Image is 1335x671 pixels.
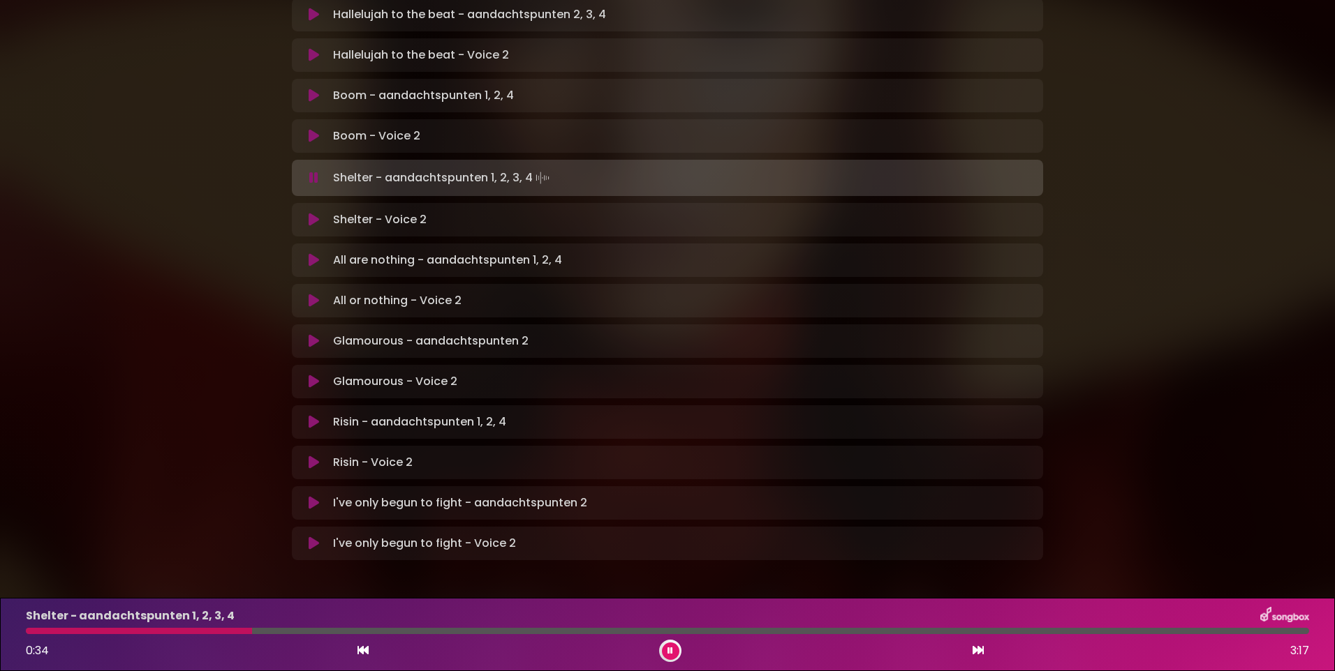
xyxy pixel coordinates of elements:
[333,6,606,23] p: Hallelujah to the beat - aandachtspunten 2, 3, 4
[333,414,506,430] p: Risin - aandachtspunten 1, 2, 4
[333,333,529,349] p: Glamourous - aandachtspunten 2
[1260,607,1309,625] img: songbox-logo-white.png
[26,608,235,624] p: Shelter - aandachtspunten 1, 2, 3, 4
[333,454,413,471] p: Risin - Voice 2
[333,252,562,269] p: All are nothing - aandachtspunten 1, 2, 4
[333,292,462,309] p: All or nothing - Voice 2
[533,168,552,188] img: waveform4.gif
[333,168,552,188] p: Shelter - aandachtspunten 1, 2, 3, 4
[333,373,457,390] p: Glamourous - Voice 2
[333,128,420,144] p: Boom - Voice 2
[333,47,509,63] p: Hallelujah to the beat - Voice 2
[333,87,514,104] p: Boom - aandachtspunten 1, 2, 4
[333,535,516,552] p: I've only begun to fight - Voice 2
[333,495,587,511] p: I've only begun to fight - aandachtspunten 2
[333,211,427,228] p: Shelter - Voice 2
